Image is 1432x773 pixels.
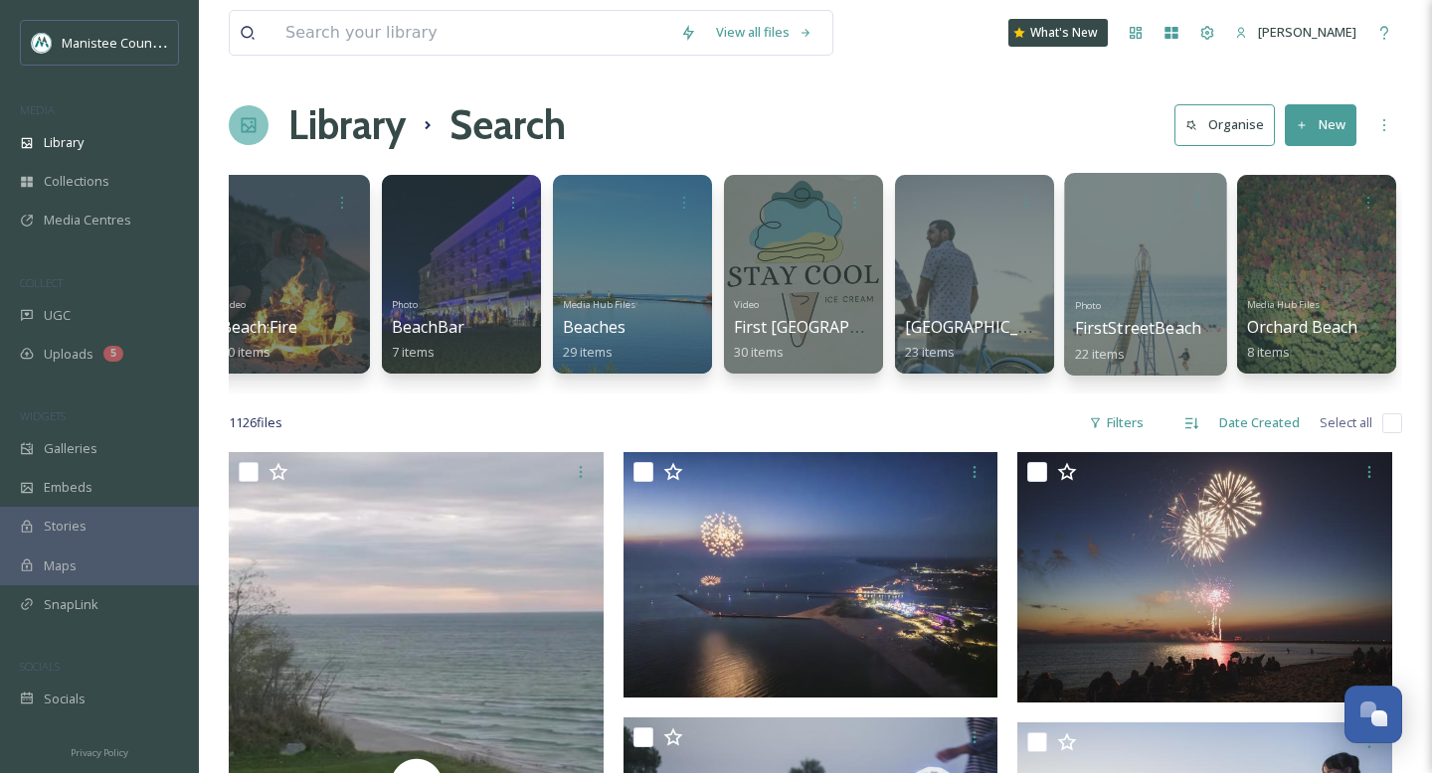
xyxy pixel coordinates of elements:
[392,298,418,311] span: Photo
[44,517,87,536] span: Stories
[32,33,52,53] img: logo.jpeg
[905,318,1192,361] a: [GEOGRAPHIC_DATA][PERSON_NAME]23 items
[44,172,109,191] span: Collections
[221,298,246,311] span: Video
[1258,23,1356,41] span: [PERSON_NAME]
[221,316,297,338] span: Beach:Fire
[44,439,97,458] span: Galleries
[624,452,998,697] img: ManisteeSummer-55298.jpg
[44,211,131,230] span: Media Centres
[221,293,297,361] a: VideoBeach:Fire30 items
[563,343,613,361] span: 29 items
[44,690,86,708] span: Socials
[1079,403,1154,442] div: Filters
[221,343,270,361] span: 30 items
[44,306,71,325] span: UGC
[1075,344,1126,362] span: 22 items
[44,595,98,614] span: SnapLink
[44,478,92,497] span: Embeds
[1174,104,1275,145] button: Organise
[1225,13,1366,52] a: [PERSON_NAME]
[62,33,214,52] span: Manistee County Tourism
[734,298,759,311] span: Video
[20,275,63,290] span: COLLECT
[1075,298,1102,311] span: Photo
[1285,104,1356,145] button: New
[1320,413,1372,432] span: Select all
[1008,19,1108,47] a: What's New
[288,95,406,155] a: Library
[1075,317,1202,339] span: FirstStreetBeach
[71,739,128,763] a: Privacy Policy
[71,746,128,759] span: Privacy Policy
[734,316,931,338] span: First [GEOGRAPHIC_DATA]
[44,133,84,152] span: Library
[734,293,931,361] a: VideoFirst [GEOGRAPHIC_DATA]30 items
[905,316,1192,338] span: [GEOGRAPHIC_DATA][PERSON_NAME]
[103,346,123,362] div: 5
[706,13,822,52] a: View all files
[1247,293,1422,361] a: Media Hub FilesOrchard Beach Aviation8 items
[1247,298,1320,311] span: Media Hub Files
[563,316,626,338] span: Beaches
[392,316,464,338] span: BeachBar
[392,293,464,361] a: PhotoBeachBar7 items
[20,102,55,117] span: MEDIA
[1174,104,1285,145] a: Organise
[1247,343,1290,361] span: 8 items
[229,413,282,432] span: 1126 file s
[44,556,77,575] span: Maps
[20,408,66,423] span: WIDGETS
[449,95,566,155] h1: Search
[275,11,670,55] input: Search your library
[563,293,635,361] a: Media Hub FilesBeaches29 items
[1344,686,1402,743] button: Open Chat
[44,345,93,364] span: Uploads
[1075,293,1202,362] a: PhotoFirstStreetBeach22 items
[734,343,784,361] span: 30 items
[563,298,635,311] span: Media Hub Files
[20,659,60,674] span: SOCIALS
[1209,403,1310,442] div: Date Created
[905,343,955,361] span: 23 items
[1247,316,1422,338] span: Orchard Beach Aviation
[392,343,435,361] span: 7 items
[1017,452,1392,702] img: ManisteeSummer-55287.jpg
